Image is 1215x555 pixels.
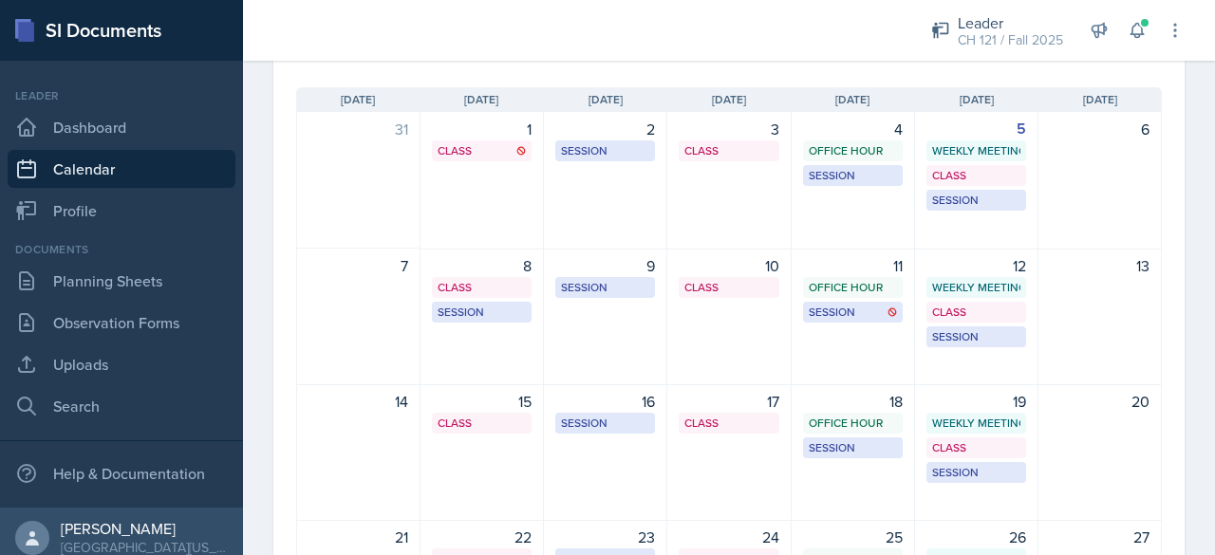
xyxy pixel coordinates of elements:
div: 23 [555,526,655,548]
a: Calendar [8,150,235,188]
div: Class [684,415,773,432]
div: Help & Documentation [8,454,235,492]
div: Weekly Meeting [932,142,1020,159]
div: 1 [432,118,532,140]
a: Search [8,387,235,425]
div: 18 [803,390,903,413]
span: [DATE] [464,91,498,108]
span: [DATE] [712,91,746,108]
div: 22 [432,526,532,548]
div: 10 [679,254,778,277]
div: Session [561,279,649,296]
div: [PERSON_NAME] [61,519,228,538]
a: Uploads [8,345,235,383]
div: 8 [432,254,532,277]
span: [DATE] [589,91,623,108]
a: Profile [8,192,235,230]
span: [DATE] [1083,91,1117,108]
div: Session [932,464,1020,481]
div: Class [684,279,773,296]
div: 19 [926,390,1026,413]
div: 5 [926,118,1026,140]
div: 20 [1050,390,1150,413]
div: 9 [555,254,655,277]
span: [DATE] [960,91,994,108]
div: 15 [432,390,532,413]
div: 4 [803,118,903,140]
div: CH 121 / Fall 2025 [958,30,1063,50]
div: 21 [308,526,408,548]
div: 2 [555,118,655,140]
div: Session [932,192,1020,209]
span: [DATE] [341,91,375,108]
div: 25 [803,526,903,548]
div: Session [809,439,897,456]
a: Planning Sheets [8,262,235,300]
div: Office Hour [809,142,897,159]
div: 27 [1050,526,1150,548]
div: 31 [308,118,408,140]
div: Session [809,304,897,321]
div: 24 [679,526,778,548]
div: 14 [308,390,408,413]
div: Session [561,415,649,432]
div: Class [438,142,526,159]
div: 16 [555,390,655,413]
div: Office Hour [809,415,897,432]
div: 7 [308,254,408,277]
div: 12 [926,254,1026,277]
div: Class [932,439,1020,456]
div: Class [438,279,526,296]
div: 13 [1050,254,1150,277]
div: Documents [8,241,235,258]
div: Weekly Meeting [932,279,1020,296]
div: Class [932,304,1020,321]
div: Office Hour [809,279,897,296]
div: 17 [679,390,778,413]
div: Class [932,167,1020,184]
div: Class [684,142,773,159]
div: Weekly Meeting [932,415,1020,432]
span: [DATE] [835,91,869,108]
div: 26 [926,526,1026,548]
div: Session [809,167,897,184]
div: Class [438,415,526,432]
div: Session [561,142,649,159]
div: Leader [8,87,235,104]
div: Session [932,328,1020,345]
div: 6 [1050,118,1150,140]
div: Leader [958,11,1063,34]
a: Dashboard [8,108,235,146]
div: 3 [679,118,778,140]
a: Observation Forms [8,304,235,342]
div: 11 [803,254,903,277]
div: Session [438,304,526,321]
